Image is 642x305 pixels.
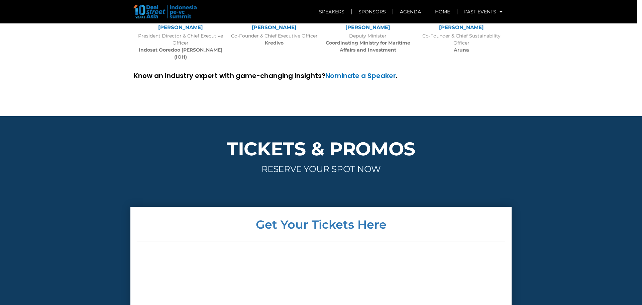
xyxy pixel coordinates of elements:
div: Co-Founder & Chief Sustainability Officer [418,32,505,54]
a: [PERSON_NAME] [252,24,297,30]
div: President Director & Chief Executive Officer [137,32,224,61]
b: Indosat Ooredoo [PERSON_NAME] (IOH) [139,47,222,60]
a: Past Events [457,4,509,19]
div: Co-Founder & Chief Executive Officer [231,32,318,47]
a: Agenda [393,4,428,19]
h2: TICKETS & PROMOS [134,140,508,158]
a: Nominate a Speaker [325,71,396,80]
b: Aruna [454,47,469,53]
a: Speakers [312,4,351,19]
p: Know an industry expert with game-changing insights? . [134,71,508,81]
h3: RESERVE YOUR SPOT NOW [134,165,508,173]
a: [PERSON_NAME] [345,24,390,30]
h4: Get Your Tickets Here [137,219,505,230]
a: Sponsors [352,4,393,19]
a: Home [428,4,457,19]
b: Coordinating Ministry for Maritime Affairs and Investment [326,40,410,53]
a: [PERSON_NAME] [439,24,484,30]
b: Kredivo [265,40,284,46]
a: [PERSON_NAME] [158,24,203,30]
div: Deputy Minister [324,32,411,54]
